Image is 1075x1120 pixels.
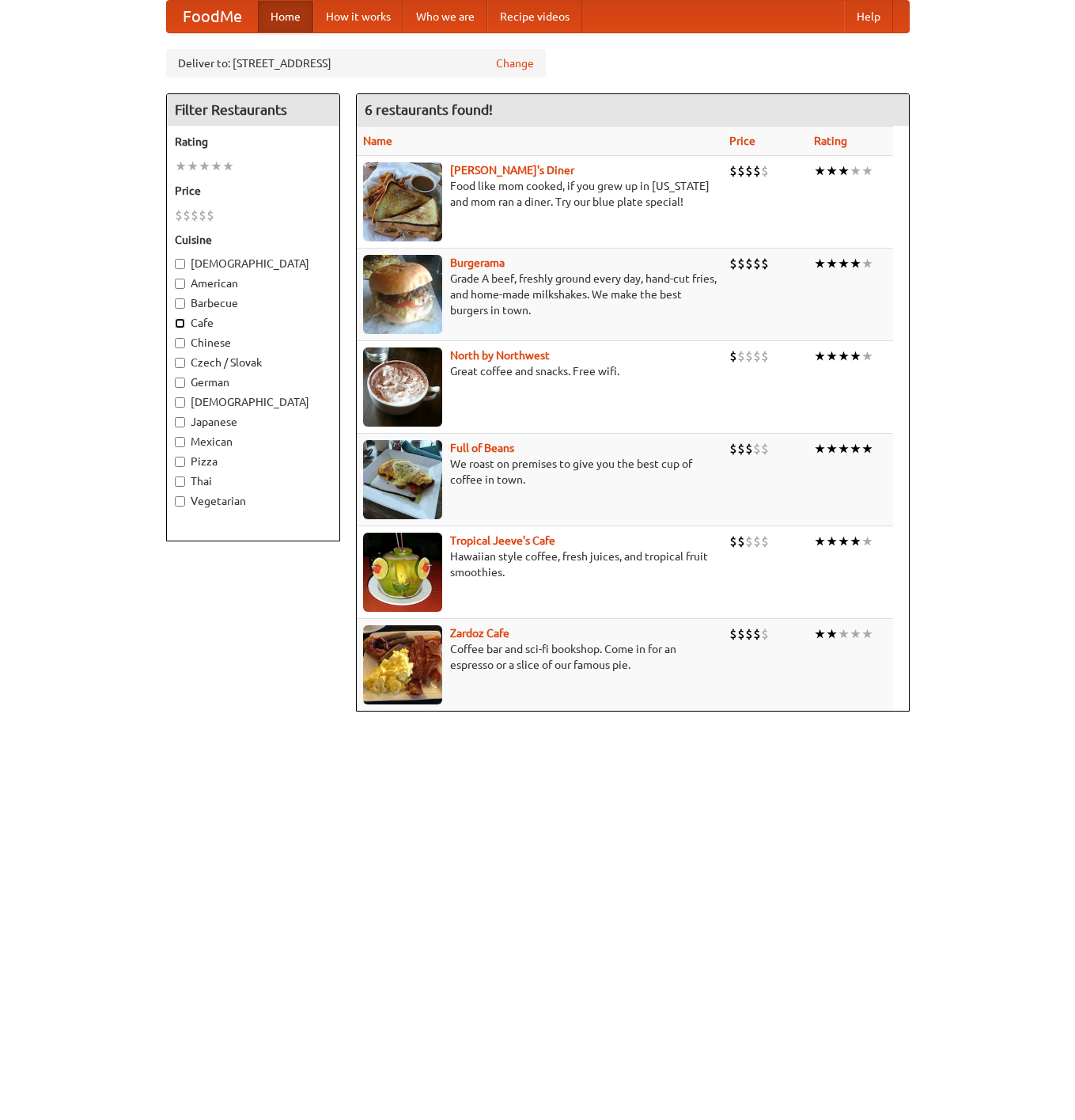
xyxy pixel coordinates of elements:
[175,414,331,430] label: Japanese
[761,440,769,457] li: $
[861,440,873,457] li: ★
[761,255,769,272] li: $
[745,625,753,643] li: $
[729,255,737,272] li: $
[745,440,753,457] li: $
[729,135,755,147] a: Price
[175,158,187,175] li: ★
[363,440,442,519] img: beans.jpg
[729,162,737,180] li: $
[737,625,745,643] li: $
[826,255,838,272] li: ★
[861,533,873,550] li: ★
[175,394,331,410] label: [DEMOGRAPHIC_DATA]
[861,347,873,365] li: ★
[753,533,761,550] li: $
[737,533,745,550] li: $
[363,363,717,379] p: Great coffee and snacks. Free wifi.
[729,440,737,457] li: $
[175,338,185,348] input: Chinese
[450,349,550,362] b: North by Northwest
[175,335,331,351] label: Chinese
[363,255,442,334] img: burgerama.jpg
[450,256,505,269] b: Burgerama
[175,437,185,447] input: Mexican
[222,158,234,175] li: ★
[838,162,850,180] li: ★
[826,347,838,365] li: ★
[175,318,185,328] input: Cafe
[363,347,442,427] img: north.jpg
[753,162,761,180] li: $
[175,496,185,507] input: Vegetarian
[175,355,331,370] label: Czech / Slovak
[838,625,850,643] li: ★
[175,275,331,291] label: American
[814,135,847,147] a: Rating
[175,207,183,224] li: $
[175,256,331,271] label: [DEMOGRAPHIC_DATA]
[814,255,826,272] li: ★
[183,207,191,224] li: $
[737,347,745,365] li: $
[729,625,737,643] li: $
[861,625,873,643] li: ★
[210,158,222,175] li: ★
[487,1,582,32] a: Recipe videos
[761,347,769,365] li: $
[175,417,185,427] input: Japanese
[175,493,331,509] label: Vegetarian
[450,164,574,177] a: [PERSON_NAME]'s Diner
[175,134,331,150] h5: Rating
[450,627,509,640] a: Zardoz Cafe
[729,533,737,550] li: $
[826,440,838,457] li: ★
[844,1,893,32] a: Help
[175,457,185,467] input: Pizza
[365,102,493,117] ng-pluralize: 6 restaurants found!
[363,162,442,241] img: sallys.jpg
[753,255,761,272] li: $
[826,625,838,643] li: ★
[175,473,331,489] label: Thai
[761,162,769,180] li: $
[258,1,313,32] a: Home
[363,456,717,488] p: We roast on premises to give you the best cup of coffee in town.
[861,162,873,180] li: ★
[850,625,861,643] li: ★
[737,255,745,272] li: $
[175,298,185,309] input: Barbecue
[814,347,826,365] li: ★
[175,279,185,289] input: American
[313,1,403,32] a: How it works
[175,454,331,469] label: Pizza
[753,347,761,365] li: $
[753,625,761,643] li: $
[745,533,753,550] li: $
[850,162,861,180] li: ★
[761,625,769,643] li: $
[814,162,826,180] li: ★
[826,162,838,180] li: ★
[496,55,534,71] a: Change
[175,476,185,487] input: Thai
[745,162,753,180] li: $
[199,158,210,175] li: ★
[450,442,514,454] b: Full of Beans
[175,295,331,311] label: Barbecue
[206,207,214,224] li: $
[850,347,861,365] li: ★
[814,533,826,550] li: ★
[363,271,717,318] p: Grade A beef, freshly ground every day, hand-cut fries, and home-made milkshakes. We make the bes...
[403,1,487,32] a: Who we are
[363,533,442,612] img: jeeves.jpg
[861,255,873,272] li: ★
[826,533,838,550] li: ★
[167,94,339,126] h4: Filter Restaurants
[450,534,555,547] a: Tropical Jeeve's Cafe
[175,315,331,331] label: Cafe
[175,358,185,368] input: Czech / Slovak
[199,207,206,224] li: $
